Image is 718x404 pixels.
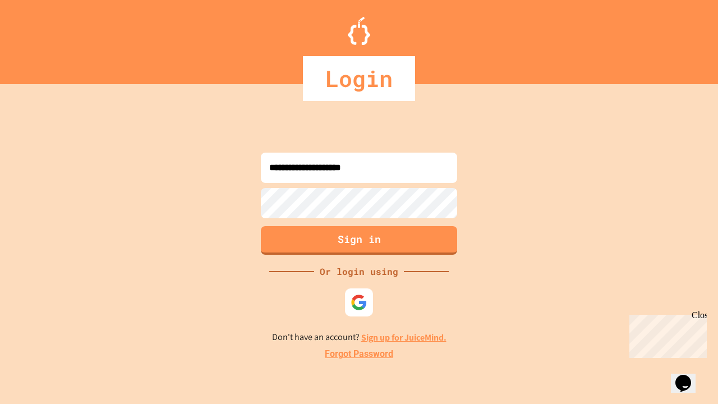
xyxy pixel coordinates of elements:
a: Forgot Password [325,347,393,361]
img: google-icon.svg [351,294,367,311]
a: Sign up for JuiceMind. [361,332,447,343]
div: Or login using [314,265,404,278]
p: Don't have an account? [272,330,447,345]
button: Sign in [261,226,457,255]
div: Login [303,56,415,101]
iframe: chat widget [625,310,707,358]
div: Chat with us now!Close [4,4,77,71]
iframe: chat widget [671,359,707,393]
img: Logo.svg [348,17,370,45]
